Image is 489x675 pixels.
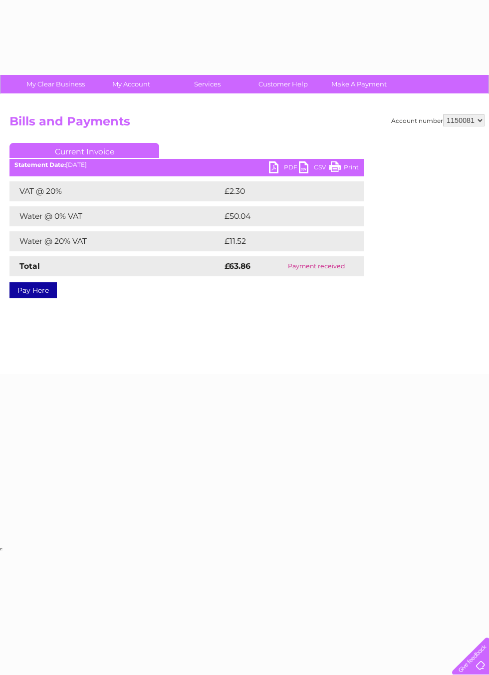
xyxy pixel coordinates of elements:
a: Current Invoice [9,143,159,158]
a: Make A Payment [318,75,400,93]
td: Water @ 0% VAT [9,206,222,226]
td: Payment received [269,256,364,276]
strong: Total [19,261,40,271]
a: Print [329,161,359,176]
td: VAT @ 20% [9,181,222,201]
h2: Bills and Payments [9,114,485,133]
a: Pay Here [9,282,57,298]
a: PDF [269,161,299,176]
a: CSV [299,161,329,176]
td: £11.52 [222,231,341,251]
a: My Account [90,75,173,93]
div: [DATE] [9,161,364,168]
a: Services [166,75,248,93]
div: Account number [391,114,485,126]
td: Water @ 20% VAT [9,231,222,251]
a: Customer Help [242,75,324,93]
td: £50.04 [222,206,344,226]
td: £2.30 [222,181,340,201]
a: My Clear Business [14,75,97,93]
strong: £63.86 [225,261,250,271]
b: Statement Date: [14,161,66,168]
